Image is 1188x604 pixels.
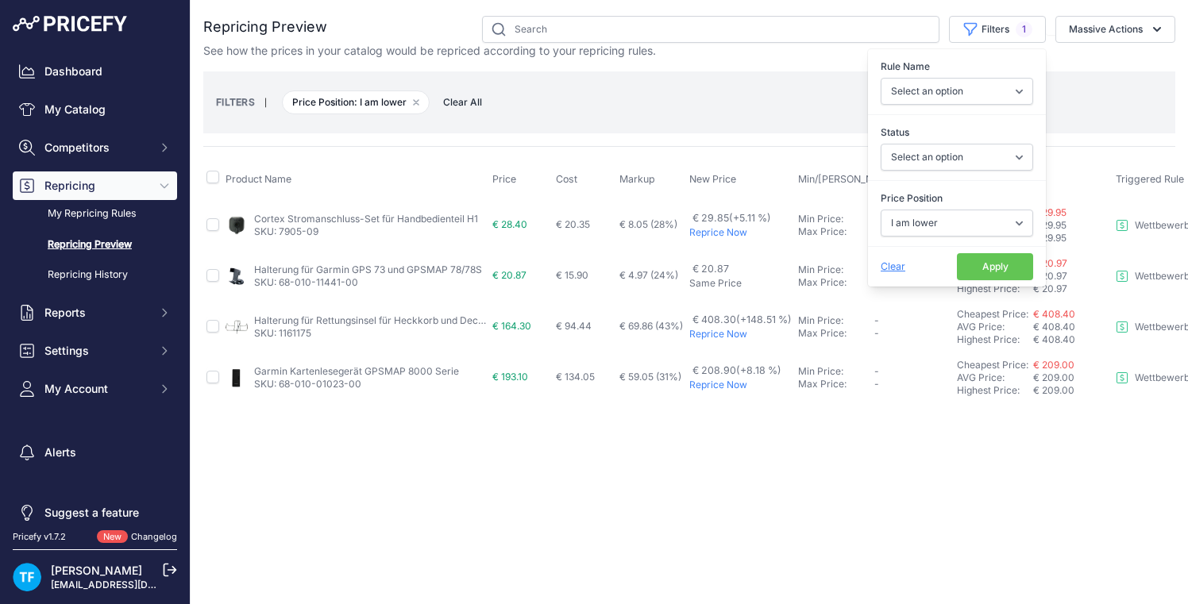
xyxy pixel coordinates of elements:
[13,57,177,86] a: Dashboard
[619,218,677,230] span: € 8.05 (28%)
[254,276,358,288] a: SKU: 68-010-11441-00
[44,305,148,321] span: Reports
[254,314,598,326] a: Halterung für Rettungsinsel für Heckkorb und Decksmontage rostfreier Stahl
[254,213,478,225] a: Cortex Stromanschluss-Set für Handbedienteil H1
[957,359,1028,371] a: Cheapest Price:
[881,260,905,272] span: Clear
[254,225,318,237] a: SKU: 7905-09
[689,277,792,290] p: Same Price
[619,320,683,332] span: € 69.86 (43%)
[131,531,177,542] a: Changelog
[1033,321,1109,333] div: € 408.40
[13,95,177,124] a: My Catalog
[1033,232,1066,244] span: € 29.95
[97,530,128,544] span: New
[1033,283,1067,294] span: € 20.97
[619,173,655,185] span: Markup
[254,327,311,339] a: SKU: 1161175
[13,337,177,365] button: Settings
[874,276,879,288] span: -
[689,328,792,340] p: Reprice Now
[13,438,177,467] a: Alerts
[13,200,177,228] a: My Repricing Rules
[255,98,276,107] small: |
[881,59,1033,75] label: Rule Name
[798,314,874,327] div: Min Price:
[689,379,792,391] p: Reprice Now
[13,133,177,162] button: Competitors
[798,378,874,390] div: Max Price:
[957,308,1028,320] a: Cheapest Price:
[729,212,771,224] span: (+5.11 %)
[957,371,1033,384] div: AVG Price:
[1033,219,1109,232] div: € 29.95
[798,327,874,340] div: Max Price:
[492,320,531,332] span: € 164.30
[51,579,217,591] a: [EMAIL_ADDRESS][DOMAIN_NAME]
[254,365,459,377] a: Garmin Kartenlesegerät GPSMAP 8000 Serie
[282,90,430,114] span: Price Position: I am lower
[556,218,590,230] span: € 20.35
[203,43,656,59] p: See how the prices in your catalog would be repriced according to your repricing rules.
[556,269,588,281] span: € 15.90
[1033,308,1075,320] span: € 408.40
[1033,371,1109,384] div: € 209.00
[492,371,528,383] span: € 193.10
[492,218,527,230] span: € 28.40
[736,314,792,325] span: (+148.51 %)
[13,16,127,32] img: Pricefy Logo
[13,530,66,544] div: Pricefy v1.7.2
[689,226,792,239] p: Reprice Now
[957,384,1020,396] a: Highest Price:
[874,327,879,339] span: -
[692,263,729,275] span: € 20.87
[254,264,482,275] a: Halterung für Garmin GPS 73 und GPSMAP 78/78S
[1116,173,1184,185] span: Triggered Rule
[492,269,526,281] span: € 20.87
[254,378,361,390] a: SKU: 68-010-01023-00
[1033,359,1074,371] a: € 209.00
[881,125,1033,140] label: Status
[798,276,874,289] div: Max Price:
[736,364,781,376] span: (+8.18 %)
[957,333,1020,345] a: Highest Price:
[874,314,879,326] span: -
[957,321,1033,333] div: AVG Price:
[13,231,177,259] a: Repricing Preview
[13,57,177,527] nav: Sidebar
[13,171,177,200] button: Repricing
[13,375,177,403] button: My Account
[492,173,516,185] span: Price
[881,190,1033,206] label: Price Position
[556,371,595,383] span: € 134.05
[44,140,148,156] span: Competitors
[1016,21,1032,37] span: 1
[619,371,681,383] span: € 59.05 (31%)
[692,314,792,325] span: € 408.30
[1055,16,1175,43] button: Massive Actions
[957,283,1020,294] a: Highest Price:
[216,96,255,108] small: FILTERS
[798,264,874,276] div: Min Price:
[949,16,1046,43] button: Filters1
[44,178,148,194] span: Repricing
[556,320,592,332] span: € 94.44
[226,173,291,185] span: Product Name
[1033,206,1066,218] a: € 29.95
[435,94,490,110] button: Clear All
[689,173,736,185] span: New Price
[44,381,148,397] span: My Account
[13,261,177,289] a: Repricing History
[619,269,678,281] span: € 4.97 (24%)
[1033,257,1067,269] a: € 20.97
[1033,270,1109,283] div: € 20.97
[798,225,874,238] div: Max Price:
[44,343,148,359] span: Settings
[692,212,771,224] span: € 29.85
[692,364,781,376] span: € 208.90
[13,498,177,527] a: Suggest a feature
[798,173,898,185] span: Min/[PERSON_NAME]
